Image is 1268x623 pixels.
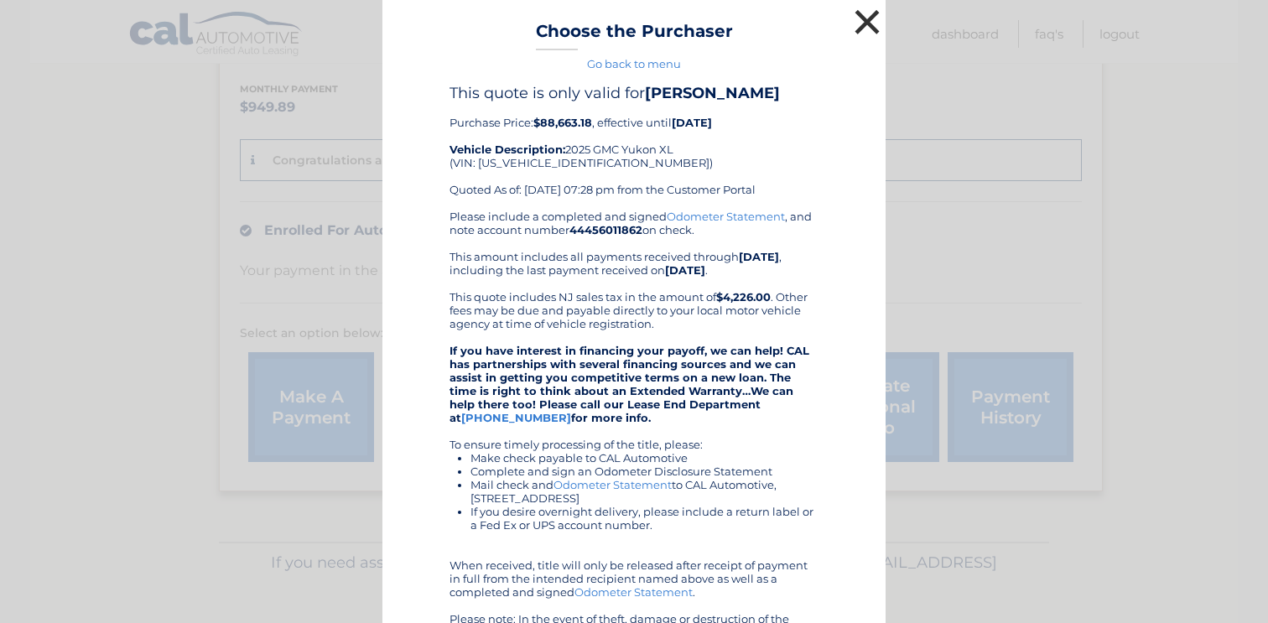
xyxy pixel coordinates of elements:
b: $88,663.18 [533,116,592,129]
b: [DATE] [739,250,779,263]
div: Purchase Price: , effective until 2025 GMC Yukon XL (VIN: [US_VEHICLE_IDENTIFICATION_NUMBER]) Quo... [450,84,818,210]
li: If you desire overnight delivery, please include a return label or a Fed Ex or UPS account number. [470,505,818,532]
b: 44456011862 [569,223,642,236]
b: [PERSON_NAME] [645,84,780,102]
b: [DATE] [665,263,705,277]
h3: Choose the Purchaser [536,21,733,50]
button: × [850,5,884,39]
a: Odometer Statement [574,585,693,599]
a: [PHONE_NUMBER] [461,411,571,424]
a: Odometer Statement [553,478,672,491]
strong: If you have interest in financing your payoff, we can help! CAL has partnerships with several fin... [450,344,809,424]
li: Make check payable to CAL Automotive [470,451,818,465]
a: Odometer Statement [667,210,785,223]
a: Go back to menu [587,57,681,70]
b: [DATE] [672,116,712,129]
h4: This quote is only valid for [450,84,818,102]
li: Mail check and to CAL Automotive, [STREET_ADDRESS] [470,478,818,505]
strong: Vehicle Description: [450,143,565,156]
b: $4,226.00 [716,290,771,304]
li: Complete and sign an Odometer Disclosure Statement [470,465,818,478]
